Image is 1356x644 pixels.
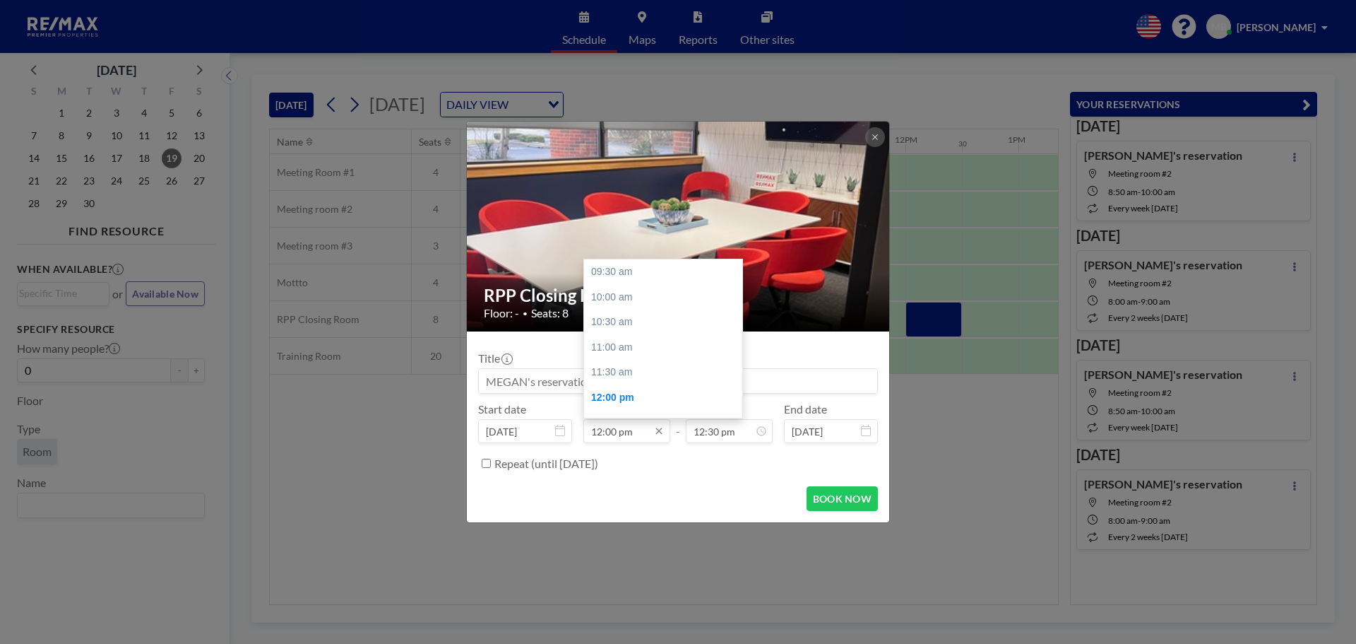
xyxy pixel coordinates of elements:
[584,360,749,385] div: 11:30 am
[584,385,749,411] div: 12:00 pm
[584,411,749,436] div: 12:30 pm
[676,407,680,438] span: -
[494,457,598,471] label: Repeat (until [DATE])
[584,259,749,285] div: 09:30 am
[807,486,878,511] button: BOOK NOW
[584,285,749,310] div: 10:00 am
[584,335,749,361] div: 11:00 am
[584,310,749,335] div: 10:30 am
[784,402,827,416] label: End date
